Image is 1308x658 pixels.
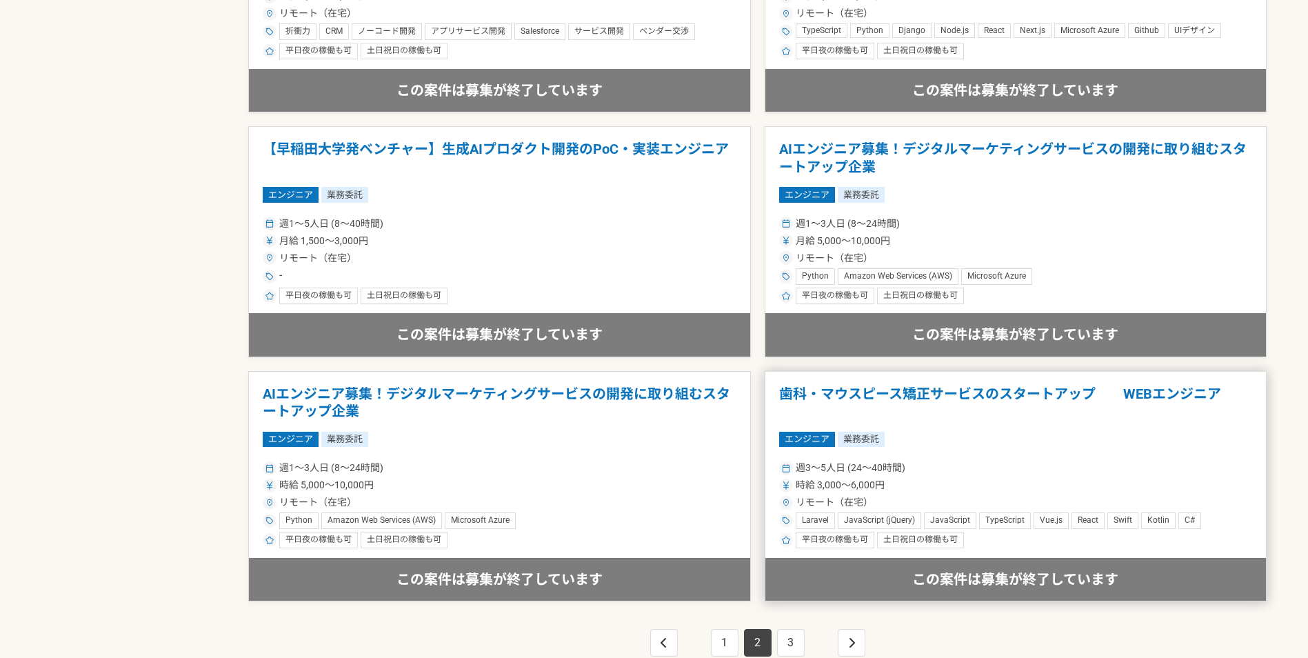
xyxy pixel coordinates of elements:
span: 業務委託 [838,432,885,447]
span: TypeScript [985,515,1025,526]
span: リモート（在宅） [279,6,356,21]
span: JavaScript [930,515,970,526]
a: Page 3 [777,629,805,657]
a: Page 1 [711,629,738,657]
span: ノーコード開発 [358,26,416,37]
img: ico_calendar-4541a85f.svg [265,219,274,228]
span: 時給 3,000〜6,000円 [796,478,885,492]
img: ico_tag-f97210f0.svg [265,517,274,525]
img: ico_calendar-4541a85f.svg [782,464,790,472]
img: ico_location_pin-352ac629.svg [265,10,274,18]
div: 土日祝日の稼働も可 [361,43,447,59]
span: Node.js [940,26,969,37]
a: This is the first page [650,629,678,657]
h1: AIエンジニア募集！デジタルマーケティングサービスの開発に取り組むスタートアップ企業 [263,386,736,421]
span: 業務委託 [321,187,368,202]
span: リモート（在宅） [796,251,873,266]
span: Swift [1114,515,1132,526]
span: CRM [325,26,343,37]
span: ベンダー交渉 [639,26,689,37]
span: サービス開発 [574,26,624,37]
span: Amazon Web Services (AWS) [844,271,952,282]
img: ico_star-c4f7eedc.svg [782,536,790,544]
span: アプリサービス開発 [431,26,505,37]
img: ico_tag-f97210f0.svg [782,517,790,525]
div: この案件は募集が終了しています [765,69,1267,112]
div: 平日夜の稼働も可 [279,288,358,304]
div: この案件は募集が終了しています [249,69,750,112]
div: 土日祝日の稼働も可 [877,288,964,304]
span: - [279,268,282,285]
span: リモート（在宅） [796,495,873,510]
nav: pagination [647,629,868,657]
span: 折衝力 [285,26,310,37]
div: この案件は募集が終了しています [249,313,750,356]
div: 土日祝日の稼働も可 [877,532,964,548]
span: Github [1134,26,1159,37]
span: エンジニア [779,187,835,202]
img: ico_tag-f97210f0.svg [782,272,790,281]
div: 土日祝日の稼働も可 [361,532,447,548]
span: Django [898,26,925,37]
span: Salesforce [521,26,559,37]
img: ico_tag-f97210f0.svg [782,28,790,36]
span: React [1078,515,1098,526]
img: ico_location_pin-352ac629.svg [265,254,274,262]
span: JavaScript (jQuery) [844,515,915,526]
span: Python [285,515,312,526]
span: Microsoft Azure [967,271,1026,282]
div: この案件は募集が終了しています [765,558,1267,601]
img: ico_star-c4f7eedc.svg [265,536,274,544]
img: ico_currency_yen-76ea2c4c.svg [782,237,790,245]
div: 土日祝日の稼働も可 [877,43,964,59]
span: Microsoft Azure [1060,26,1119,37]
div: この案件は募集が終了しています [765,313,1267,356]
img: ico_star-c4f7eedc.svg [265,292,274,300]
span: 業務委託 [838,187,885,202]
h1: 【早稲田大学発ベンチャー】生成AIプロダクト開発のPoC・実装エンジニア [263,141,736,176]
span: リモート（在宅） [279,251,356,266]
span: 業務委託 [321,432,368,447]
img: ico_star-c4f7eedc.svg [782,292,790,300]
img: ico_star-c4f7eedc.svg [782,47,790,55]
span: 時給 5,000〜10,000円 [279,478,374,492]
img: ico_tag-f97210f0.svg [265,28,274,36]
span: Vue.js [1040,515,1063,526]
div: 平日夜の稼働も可 [279,532,358,548]
div: 土日祝日の稼働も可 [361,288,447,304]
span: Microsoft Azure [451,515,510,526]
img: ico_currency_yen-76ea2c4c.svg [782,481,790,490]
h1: AIエンジニア募集！デジタルマーケティングサービスの開発に取り組むスタートアップ企業 [779,141,1253,176]
span: Kotlin [1147,515,1169,526]
img: ico_currency_yen-76ea2c4c.svg [265,237,274,245]
span: 週1〜3人日 (8〜24時間) [279,461,383,475]
span: Python [856,26,883,37]
h1: 歯科・マウスピース矯正サービスのスタートアップ WEBエンジニア [779,386,1253,421]
span: UIデザイン [1174,26,1215,37]
span: リモート（在宅） [796,6,873,21]
span: エンジニア [263,187,319,202]
span: 週3〜5人日 (24〜40時間) [796,461,905,475]
div: この案件は募集が終了しています [249,558,750,601]
span: Laravel [802,515,829,526]
div: 平日夜の稼働も可 [796,43,874,59]
div: 平日夜の稼働も可 [796,288,874,304]
div: 平日夜の稼働も可 [279,43,358,59]
img: ico_tag-f97210f0.svg [265,272,274,281]
span: 月給 1,500〜3,000円 [279,234,368,248]
img: ico_calendar-4541a85f.svg [265,464,274,472]
span: エンジニア [779,432,835,447]
img: ico_calendar-4541a85f.svg [782,219,790,228]
span: 週1〜3人日 (8〜24時間) [796,217,900,231]
span: Python [802,271,829,282]
img: ico_location_pin-352ac629.svg [782,10,790,18]
img: ico_currency_yen-76ea2c4c.svg [265,481,274,490]
img: ico_location_pin-352ac629.svg [782,254,790,262]
span: 週1〜5人日 (8〜40時間) [279,217,383,231]
div: 平日夜の稼働も可 [796,532,874,548]
span: リモート（在宅） [279,495,356,510]
a: Page 2 [744,629,772,657]
span: TypeScript [802,26,841,37]
img: ico_location_pin-352ac629.svg [782,499,790,507]
span: React [984,26,1005,37]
